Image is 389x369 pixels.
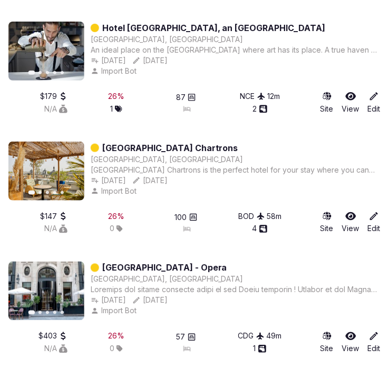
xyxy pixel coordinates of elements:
button: Go to slide 2 [38,191,42,194]
a: [GEOGRAPHIC_DATA] Chartrons [102,142,238,154]
button: N/A [44,224,67,234]
button: N/A [44,344,67,354]
button: [GEOGRAPHIC_DATA], [GEOGRAPHIC_DATA] [91,274,244,285]
button: Import Bot [91,186,139,196]
div: Loremips dol sitame consecte adipi el sed Doeiu temporin ! Utlabor et dol Magna Aliqua® Enima - M... [91,285,381,295]
a: View [342,331,359,354]
button: [DATE] [132,295,168,306]
button: Import Bot [91,306,139,316]
button: Go to slide 4 [53,191,56,194]
a: Site [320,331,334,354]
button: [GEOGRAPHIC_DATA], [GEOGRAPHIC_DATA] [91,154,244,165]
button: 12m [268,91,280,102]
button: Go to slide 4 [53,311,56,314]
a: Site [320,211,334,234]
span: 0 [110,344,114,354]
a: Site [320,91,334,114]
div: [GEOGRAPHIC_DATA] Chartrons is the perfect hotel for your stay where you can relax and unwind. Th... [91,165,381,175]
button: Go to slide 5 [61,311,64,314]
button: Go to slide 2 [38,71,42,74]
a: Edit [368,91,381,114]
span: 100 [175,212,187,223]
button: Go to slide 5 [61,71,64,74]
img: Featured image for Hotel Indigo Bordeaux Centre Chartrons [8,142,84,201]
a: [GEOGRAPHIC_DATA] - Opera [102,262,227,274]
button: 26% [108,91,124,102]
a: Hotel [GEOGRAPHIC_DATA], an [GEOGRAPHIC_DATA] [102,22,326,34]
button: Go to slide 1 [28,191,35,195]
button: Go to slide 3 [46,191,49,194]
span: 0 [110,224,114,234]
button: Go to slide 3 [46,311,49,314]
button: Import Bot [91,66,139,76]
button: $403 [38,331,67,342]
button: $147 [40,211,67,222]
button: Go to slide 2 [38,311,42,314]
button: 1 [254,344,267,354]
a: Edit [368,211,381,234]
button: Go to slide 5 [61,191,64,194]
button: BOD [239,211,265,222]
button: Go to slide 3 [46,71,49,74]
button: 4 [252,224,268,234]
button: Go to slide 4 [53,71,56,74]
button: 49m [267,331,282,342]
button: 2 [253,104,268,114]
button: Go to slide 1 [28,71,35,75]
div: 26 % [108,211,124,222]
div: [DATE] [91,295,126,306]
button: 26% [108,211,124,222]
div: NCE [240,91,266,102]
img: Featured image for Hotel Indigo Cagnes-sur-Mer, an IHG Hotel [8,22,84,81]
div: 58 m [267,211,282,222]
span: 87 [176,92,186,103]
div: 12 m [268,91,280,102]
button: [GEOGRAPHIC_DATA], [GEOGRAPHIC_DATA] [91,34,244,45]
button: [DATE] [91,175,126,186]
button: Go to slide 1 [28,311,35,315]
button: 87 [176,92,196,103]
div: An ideal place on the [GEOGRAPHIC_DATA] where art has its place. A true haven of peace where the ... [91,45,381,55]
button: [DATE] [132,55,168,66]
button: 26% [108,331,124,342]
a: Edit [368,331,381,354]
button: 58m [267,211,282,222]
button: $179 [40,91,67,102]
button: 57 [177,332,196,343]
button: CDG [238,331,265,342]
button: N/A [44,104,67,114]
button: 1 [110,104,122,114]
div: 49 m [267,331,282,342]
a: View [342,211,359,234]
div: 26 % [108,331,124,342]
button: [DATE] [132,175,168,186]
div: 26 % [108,91,124,102]
button: 100 [175,212,198,223]
img: Featured image for Hotel Indigo Paris - Opera [8,262,84,321]
button: [DATE] [91,55,126,66]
